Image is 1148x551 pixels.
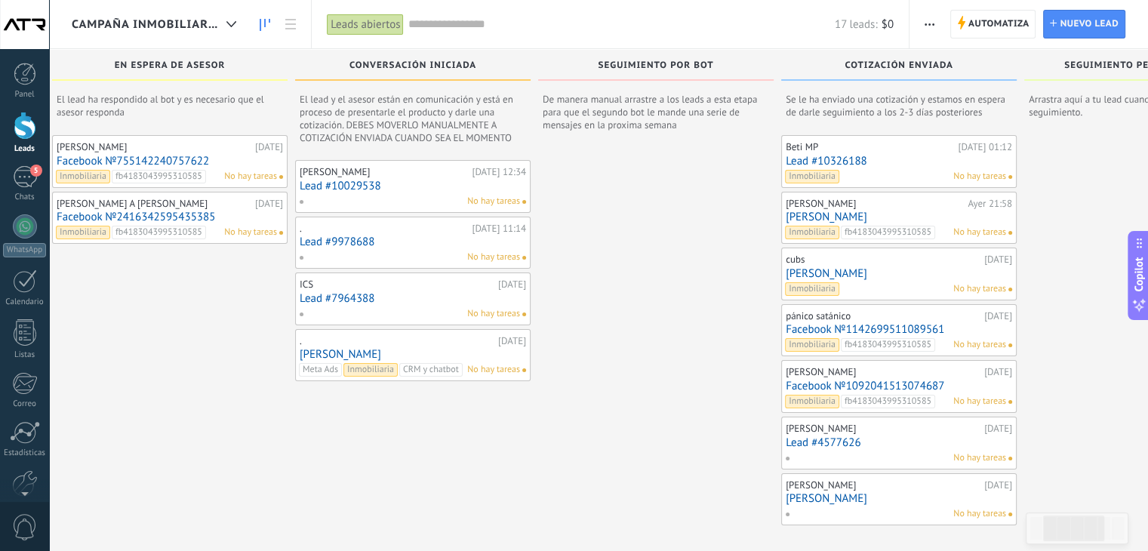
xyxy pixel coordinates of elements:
a: Lista [278,10,303,39]
div: Estadísticas [3,448,47,458]
span: Inmobiliaria [785,338,839,352]
span: No hay tareas [224,226,277,239]
span: CONVERSACIÓN INICIADA [349,60,476,71]
span: No hay tareas [953,226,1006,239]
div: [DATE] 01:12 [958,141,1012,153]
span: 5 [30,165,42,177]
a: Nuevo lead [1043,10,1125,38]
span: No hay nada asignado [1008,400,1012,404]
span: $0 [882,17,894,32]
span: No hay tareas [953,282,1006,296]
a: Facebook №1142699511089561 [786,323,1012,336]
span: Inmobiliaria [56,226,110,239]
div: [PERSON_NAME] [786,423,980,435]
div: Calendario [3,297,47,307]
a: Lead #9978688 [300,235,526,248]
div: Listas [3,350,47,360]
span: Inmobiliaria [785,170,839,183]
span: El lead y el asesor están en comunicación y está en proceso de presentarle el producto y darle un... [300,93,526,143]
span: Inmobiliaria [785,282,839,296]
span: EN ESPERA DE ASESOR [115,60,226,71]
div: [PERSON_NAME] [300,166,468,178]
a: Lead #10029538 [300,180,526,192]
div: EN ESPERA DE ASESOR [60,60,280,73]
div: SEGUIMIENTO POR BOT [546,60,766,73]
span: No hay nada asignado [522,200,526,204]
span: Inmobiliaria [343,363,398,377]
span: fb4183043995310585 [841,395,935,408]
a: Facebook №1092041513074687 [786,380,1012,392]
span: fb4183043995310585 [112,170,206,183]
div: Beti MP [786,141,954,153]
div: [DATE] [984,254,1012,266]
span: No hay nada asignado [522,256,526,260]
div: [DATE] 11:14 [472,223,526,235]
span: CRM y chatbot [399,363,463,377]
div: Correo [3,399,47,409]
div: CONVERSACIÓN INICIADA [303,60,523,73]
a: Automatiza [950,10,1036,38]
span: No hay tareas [953,507,1006,521]
span: COTIZACIÓN ENVIADA [845,60,953,71]
div: [DATE] [255,141,283,153]
span: Nuevo lead [1060,11,1119,38]
span: Se le ha enviado una cotización y estamos en espera de darle seguimiento a los 2-3 días posteriores [786,93,1012,119]
div: WhatsApp [3,243,46,257]
span: No hay nada asignado [1008,513,1012,516]
div: [PERSON_NAME] [786,198,964,210]
span: No hay nada asignado [1008,231,1012,235]
div: [DATE] [984,423,1012,435]
span: Meta Ads [299,363,342,377]
a: Lead #10326188 [786,155,1012,168]
span: No hay tareas [953,170,1006,183]
a: [PERSON_NAME] [786,492,1012,505]
span: No hay nada asignado [1008,175,1012,179]
div: . [300,335,494,347]
div: COTIZACIÓN ENVIADA [789,60,1009,73]
div: [DATE] [498,335,526,347]
div: [PERSON_NAME] [786,479,980,491]
a: Leads [252,10,278,39]
div: [PERSON_NAME] [57,141,251,153]
span: No hay nada asignado [279,175,283,179]
span: No hay tareas [467,251,520,264]
span: CAMPAÑA INMOBILIARIA [72,17,220,32]
span: Inmobiliaria [785,395,839,408]
a: [PERSON_NAME] [786,211,1012,223]
div: . [300,223,468,235]
div: [DATE] [255,198,283,210]
span: No hay nada asignado [1008,457,1012,460]
span: No hay nada asignado [522,368,526,372]
span: No hay nada asignado [279,231,283,235]
span: fb4183043995310585 [112,226,206,239]
div: [PERSON_NAME] [786,366,980,378]
a: Lead #7964388 [300,292,526,305]
div: [DATE] [498,279,526,291]
div: ICS [300,279,494,291]
span: No hay nada asignado [522,312,526,316]
a: Facebook №2416342595435385 [57,211,283,223]
span: No hay tareas [467,195,520,208]
div: Ayer 21:58 [968,198,1012,210]
span: fb4183043995310585 [841,226,935,239]
span: No hay tareas [953,338,1006,352]
span: fb4183043995310585 [841,338,935,352]
span: No hay tareas [467,307,520,321]
span: Inmobiliaria [56,170,110,183]
a: [PERSON_NAME] [300,348,526,361]
div: Chats [3,192,47,202]
div: [DATE] 12:34 [472,166,526,178]
span: No hay tareas [953,395,1006,408]
span: Inmobiliaria [785,226,839,239]
span: SEGUIMIENTO POR BOT [598,60,713,71]
span: No hay tareas [224,170,277,183]
button: Más [919,10,940,38]
a: [PERSON_NAME] [786,267,1012,280]
div: Panel [3,90,47,100]
span: Copilot [1131,257,1146,292]
span: Automatiza [968,11,1030,38]
div: [PERSON_NAME] A [PERSON_NAME] [57,198,251,210]
span: De manera manual arrastre a los leads a esta etapa para que el segundo bot le mande una serie de ... [543,93,769,131]
a: Facebook №755142240757622 [57,155,283,168]
div: Leads [3,144,47,154]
